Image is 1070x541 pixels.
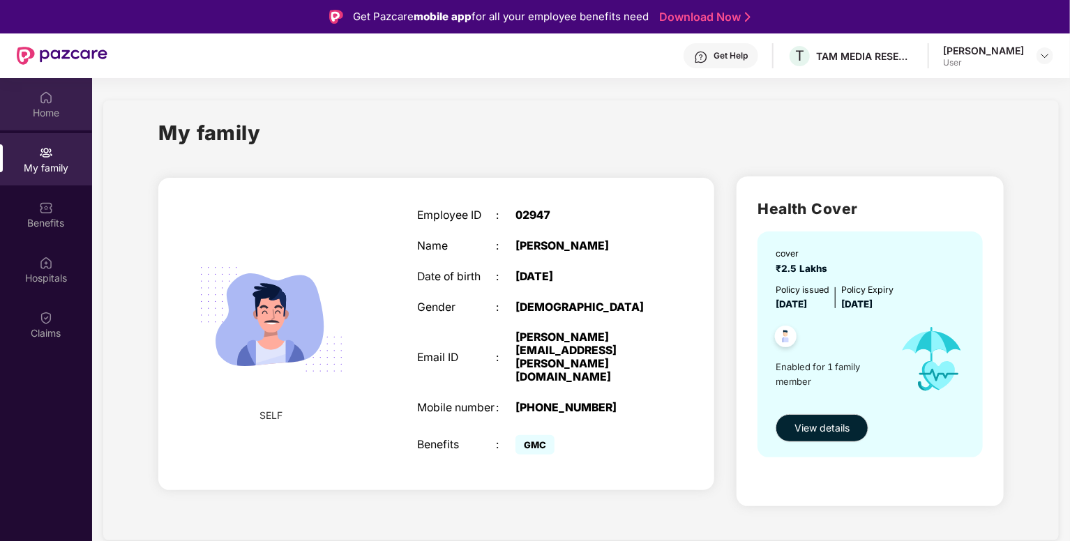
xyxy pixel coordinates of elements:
[776,414,868,442] button: View details
[496,439,515,452] div: :
[260,408,283,423] span: SELF
[158,117,261,148] h1: My family
[515,301,654,314] div: [DEMOGRAPHIC_DATA]
[776,283,829,296] div: Policy issued
[943,44,1024,57] div: [PERSON_NAME]
[758,197,983,220] h2: Health Cover
[816,49,914,63] div: TAM MEDIA RESEARCH PRIVATE LIMITED
[417,402,496,415] div: Mobile number
[841,298,873,310] span: [DATE]
[745,10,751,24] img: Stroke
[496,270,515,284] div: :
[417,209,496,222] div: Employee ID
[417,301,496,314] div: Gender
[39,91,53,105] img: svg+xml;base64,PHN2ZyBpZD0iSG9tZSIgeG1sbnM9Imh0dHA6Ly93d3cudzMub3JnLzIwMDAvc3ZnIiB3aWR0aD0iMjAiIG...
[794,420,850,436] span: View details
[714,50,748,61] div: Get Help
[329,10,343,24] img: Logo
[888,312,976,406] img: icon
[39,201,53,215] img: svg+xml;base64,PHN2ZyBpZD0iQmVuZWZpdHMiIHhtbG5zPSJodHRwOi8vd3d3LnczLm9yZy8yMDAwL3N2ZyIgd2lkdGg9Ij...
[769,321,803,356] img: svg+xml;base64,PHN2ZyB4bWxucz0iaHR0cDovL3d3dy53My5vcmcvMjAwMC9zdmciIHdpZHRoPSI0OC45NDMiIGhlaWdodD...
[515,435,555,455] span: GMC
[496,209,515,222] div: :
[39,311,53,325] img: svg+xml;base64,PHN2ZyBpZD0iQ2xhaW0iIHhtbG5zPSJodHRwOi8vd3d3LnczLm9yZy8yMDAwL3N2ZyIgd2lkdGg9IjIwIi...
[417,439,496,452] div: Benefits
[515,402,654,415] div: [PHONE_NUMBER]
[515,270,654,284] div: [DATE]
[417,270,496,284] div: Date of birth
[417,240,496,253] div: Name
[496,301,515,314] div: :
[515,209,654,222] div: 02947
[183,231,360,408] img: svg+xml;base64,PHN2ZyB4bWxucz0iaHR0cDovL3d3dy53My5vcmcvMjAwMC9zdmciIHdpZHRoPSIyMjQiIGhlaWdodD0iMT...
[776,298,807,310] span: [DATE]
[776,263,833,274] span: ₹2.5 Lakhs
[39,146,53,160] img: svg+xml;base64,PHN2ZyB3aWR0aD0iMjAiIGhlaWdodD0iMjAiIHZpZXdCb3g9IjAgMCAyMCAyMCIgZmlsbD0ibm9uZSIgeG...
[795,47,804,64] span: T
[515,331,654,383] div: [PERSON_NAME][EMAIL_ADDRESS][PERSON_NAME][DOMAIN_NAME]
[39,256,53,270] img: svg+xml;base64,PHN2ZyBpZD0iSG9zcGl0YWxzIiB4bWxucz0iaHR0cDovL3d3dy53My5vcmcvMjAwMC9zdmciIHdpZHRoPS...
[496,351,515,365] div: :
[496,402,515,415] div: :
[694,50,708,64] img: svg+xml;base64,PHN2ZyBpZD0iSGVscC0zMngzMiIgeG1sbnM9Imh0dHA6Ly93d3cudzMub3JnLzIwMDAvc3ZnIiB3aWR0aD...
[776,247,833,260] div: cover
[353,8,649,25] div: Get Pazcare for all your employee benefits need
[776,360,887,388] span: Enabled for 1 family member
[1039,50,1050,61] img: svg+xml;base64,PHN2ZyBpZD0iRHJvcGRvd24tMzJ4MzIiIHhtbG5zPSJodHRwOi8vd3d3LnczLm9yZy8yMDAwL3N2ZyIgd2...
[943,57,1024,68] div: User
[417,351,496,365] div: Email ID
[414,10,472,23] strong: mobile app
[496,240,515,253] div: :
[515,240,654,253] div: [PERSON_NAME]
[659,10,746,24] a: Download Now
[17,47,107,65] img: New Pazcare Logo
[841,283,894,296] div: Policy Expiry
